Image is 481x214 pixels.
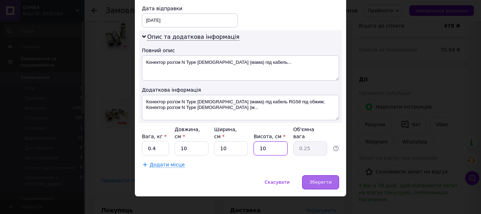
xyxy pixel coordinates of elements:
div: Повний опис [142,47,339,54]
span: Зберегти [310,179,332,185]
div: Додаткова інформація [142,86,339,93]
span: Скасувати [264,179,289,185]
div: Об'ємна вага [293,126,327,140]
label: Висота, см [254,134,285,139]
span: Додати місце [150,162,185,168]
label: Ширина, см [214,127,237,139]
span: Опис та додаткова інформація [147,33,239,41]
textarea: Конектор роз'єм N Type [DEMOGRAPHIC_DATA] (мама) під кабель... [142,55,339,81]
textarea: Конектор роз'єм N Type [DEMOGRAPHIC_DATA] (мама) під кабель RG58 під обжим; Конектор роз'єм N Typ... [142,95,339,120]
label: Вага, кг [142,134,167,139]
label: Довжина, см [175,127,200,139]
div: Дата відправки [142,5,238,12]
